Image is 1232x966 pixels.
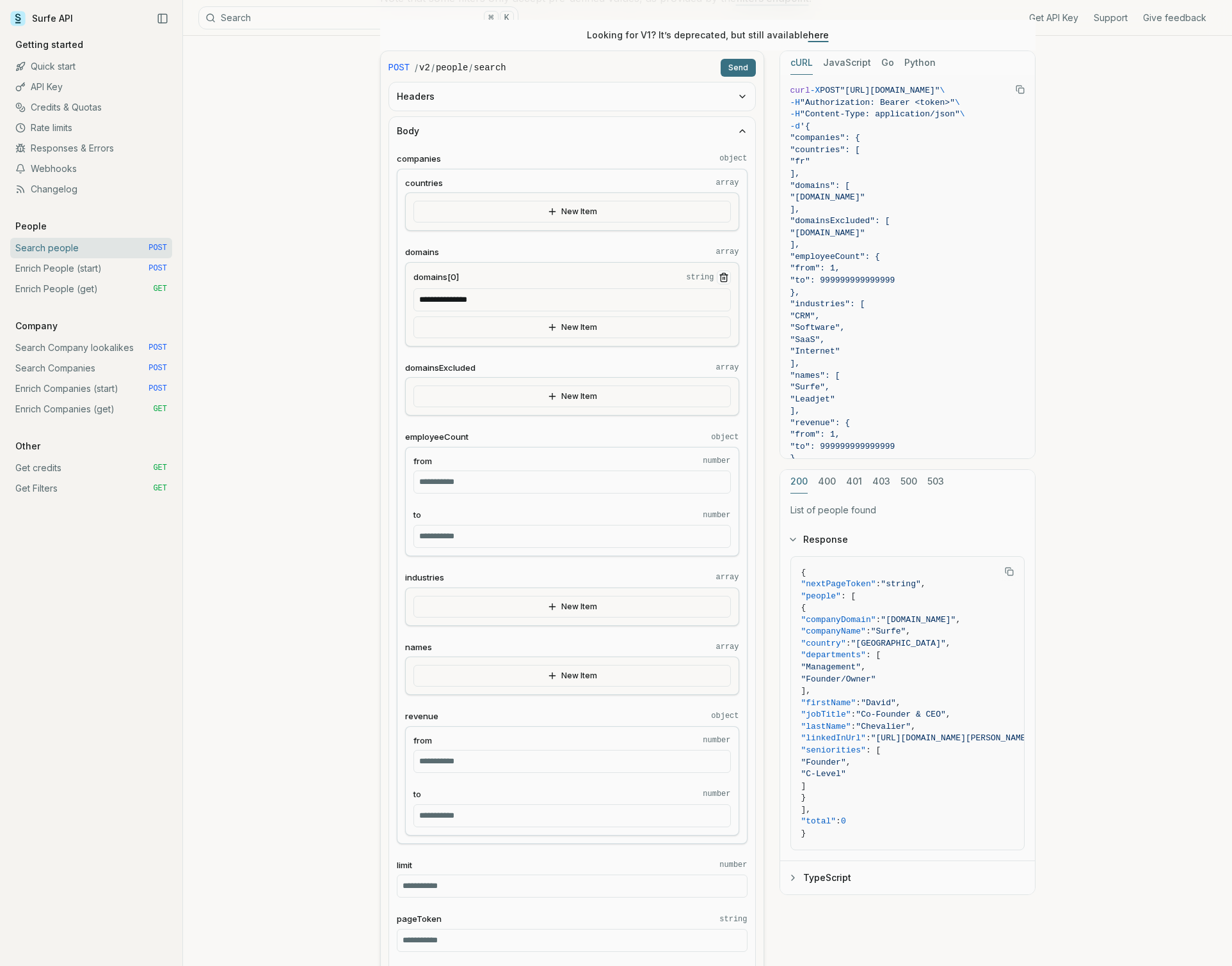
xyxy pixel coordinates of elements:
[801,674,876,684] span: "Founder/Owner"
[10,358,172,378] a: Search Companies POST
[790,263,840,273] span: "from": 1,
[871,733,1036,743] span: "[URL][DOMAIN_NAME][PERSON_NAME]"
[721,59,756,77] button: Send
[790,453,796,463] span: }
[388,61,410,74] span: POST
[801,758,846,767] span: "Founder"
[397,913,442,925] span: pageToken
[716,642,739,652] code: array
[940,86,945,95] span: \
[405,710,438,722] span: revenue
[780,861,1035,894] button: TypeScript
[153,404,167,414] span: GET
[800,98,955,107] span: "Authorization: Bearer <token>"
[840,86,940,95] span: "[URL][DOMAIN_NAME]"
[896,698,901,708] span: ,
[790,121,801,131] span: -d
[790,240,801,249] span: ],
[153,284,167,294] span: GET
[703,510,730,520] code: number
[717,270,731,284] button: Remove Item
[10,9,73,28] a: Surfe API
[841,591,856,601] span: : [
[780,556,1035,861] div: Response
[703,735,730,745] code: number
[790,371,840,380] span: "names": [
[1011,80,1030,99] button: Copy Text
[866,627,871,636] span: :
[851,639,946,648] span: "[GEOGRAPHIC_DATA]"
[719,914,747,924] code: string
[955,98,960,107] span: \
[413,201,731,222] button: New Item
[419,61,430,74] code: v2
[790,470,808,494] button: 200
[790,347,840,356] span: "Internet"
[801,698,856,708] span: "firstName"
[790,192,865,202] span: "[DOMAIN_NAME]"
[841,816,846,826] span: 0
[801,686,812,696] span: ],
[10,97,172,118] a: Credits & Quotas
[716,572,739,582] code: array
[790,133,860,143] span: "companies": {
[801,591,841,601] span: "people"
[790,157,810,166] span: "fr"
[703,456,730,466] code: number
[10,320,63,332] p: Company
[790,228,865,238] span: "[DOMAIN_NAME]"
[911,722,916,731] span: ,
[846,470,862,494] button: 401
[790,51,813,75] button: cURL
[801,662,861,672] span: "Management"
[484,11,498,25] kbd: ⌘
[818,470,836,494] button: 400
[397,859,412,871] span: limit
[711,711,739,721] code: object
[790,216,890,226] span: "domainsExcluded": [
[413,509,421,521] span: to
[856,710,945,719] span: "Co-Founder & CEO"
[801,805,812,814] span: ],
[413,386,731,407] button: New Item
[790,276,895,285] span: "to": 999999999999999
[148,363,167,373] span: POST
[10,338,172,358] a: Search Company lookalikes POST
[801,781,806,791] span: ]
[801,710,851,719] span: "jobTitle"
[10,56,172,77] a: Quick start
[790,205,801,214] span: ],
[846,639,851,648] span: :
[790,311,820,321] span: "CRM",
[10,238,172,258] a: Search people POST
[904,51,936,75] button: Python
[10,458,172,478] a: Get credits GET
[906,627,911,636] span: ,
[711,432,739,442] code: object
[866,733,871,743] span: :
[861,698,896,708] span: "David"
[686,272,714,283] code: string
[861,662,866,672] span: ,
[790,406,801,416] span: ],
[790,430,840,439] span: "from": 1,
[153,9,172,28] button: Collapse Sidebar
[823,51,871,75] button: JavaScript
[10,77,172,97] a: API Key
[474,61,506,74] code: search
[10,378,172,399] a: Enrich Companies (start) POST
[716,362,739,373] code: array
[10,478,172,499] a: Get Filters GET
[469,61,472,74] span: /
[10,258,172,279] a: Enrich People (start) POST
[431,61,435,74] span: /
[866,745,881,755] span: : [
[856,722,911,731] span: "Chevalier"
[801,603,806,612] span: {
[801,793,806,802] span: }
[872,470,890,494] button: 403
[413,665,731,687] button: New Item
[405,641,432,653] span: names
[148,384,167,394] span: POST
[10,279,172,299] a: Enrich People (get) GET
